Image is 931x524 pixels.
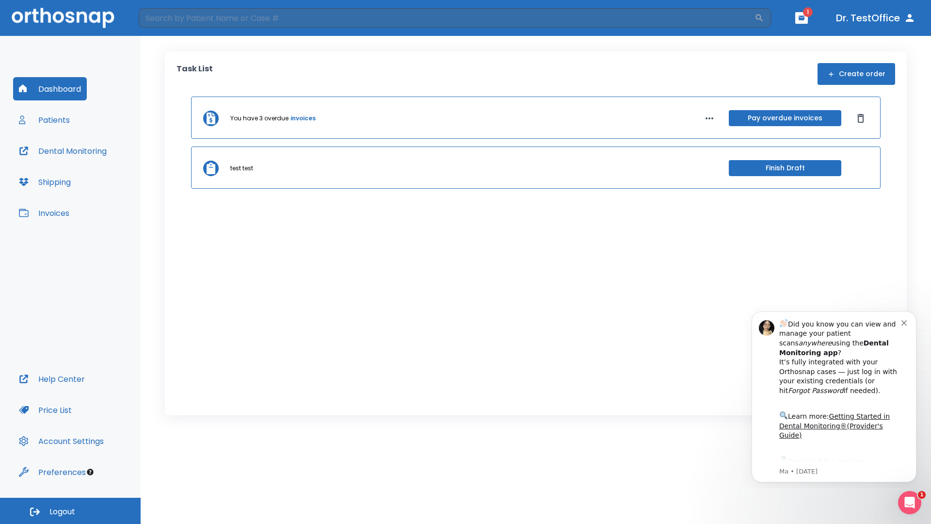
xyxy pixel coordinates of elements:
[177,63,213,85] p: Task List
[13,367,91,391] button: Help Center
[13,201,75,225] button: Invoices
[729,110,841,126] button: Pay overdue invoices
[853,111,868,126] button: Dismiss
[13,170,77,194] button: Shipping
[49,507,75,517] span: Logout
[737,303,931,488] iframe: Intercom notifications message
[12,8,114,28] img: Orthosnap
[729,160,841,176] button: Finish Draft
[139,8,754,28] input: Search by Patient Name or Case #
[290,114,316,123] a: invoices
[13,460,92,484] button: Preferences
[42,152,164,202] div: Download the app: | ​ Let us know if you need help getting started!
[164,15,172,23] button: Dismiss notification
[230,164,253,173] p: test test
[86,468,95,476] div: Tooltip anchor
[803,7,813,17] span: 1
[13,429,110,453] button: Account Settings
[13,139,112,163] button: Dental Monitoring
[13,398,78,422] button: Price List
[818,63,895,85] button: Create order
[13,77,87,100] button: Dashboard
[42,164,164,173] p: Message from Ma, sent 7w ago
[918,491,926,499] span: 1
[898,491,921,514] iframe: Intercom live chat
[13,108,76,131] button: Patients
[832,9,919,27] button: Dr. TestOffice
[230,114,289,123] p: You have 3 overdue
[42,155,128,172] a: App Store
